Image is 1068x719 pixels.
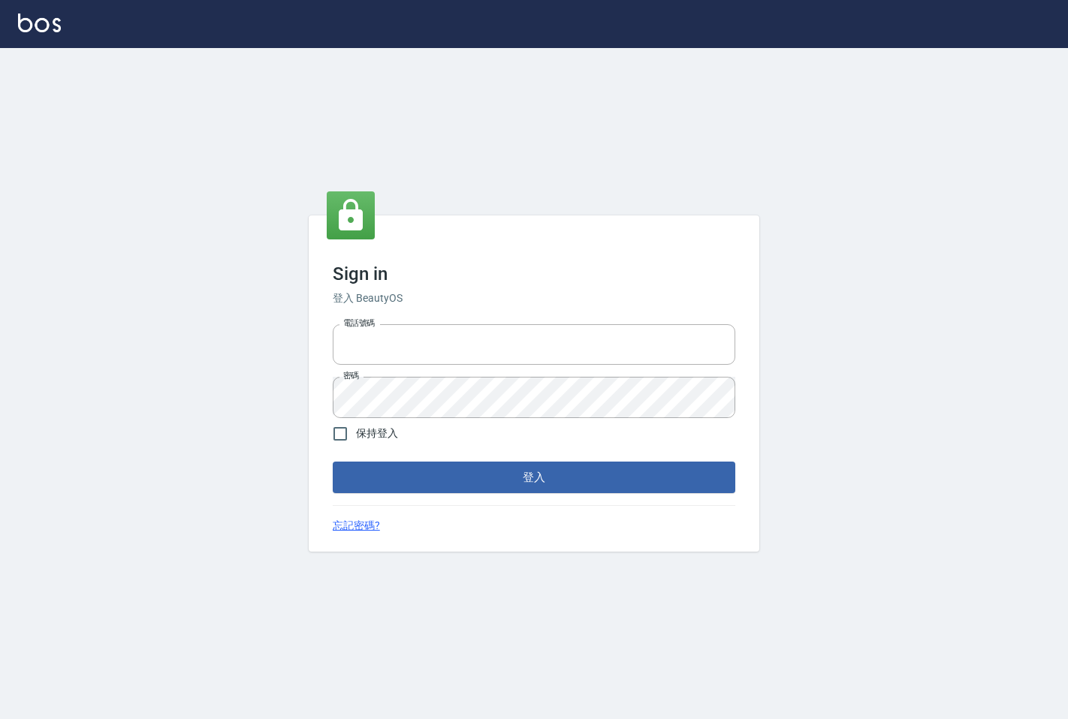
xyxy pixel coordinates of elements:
button: 登入 [333,462,735,493]
a: 忘記密碼? [333,518,380,534]
img: Logo [18,14,61,32]
h6: 登入 BeautyOS [333,290,735,306]
h3: Sign in [333,263,735,284]
label: 密碼 [343,370,359,381]
label: 電話號碼 [343,317,375,329]
span: 保持登入 [356,426,398,441]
